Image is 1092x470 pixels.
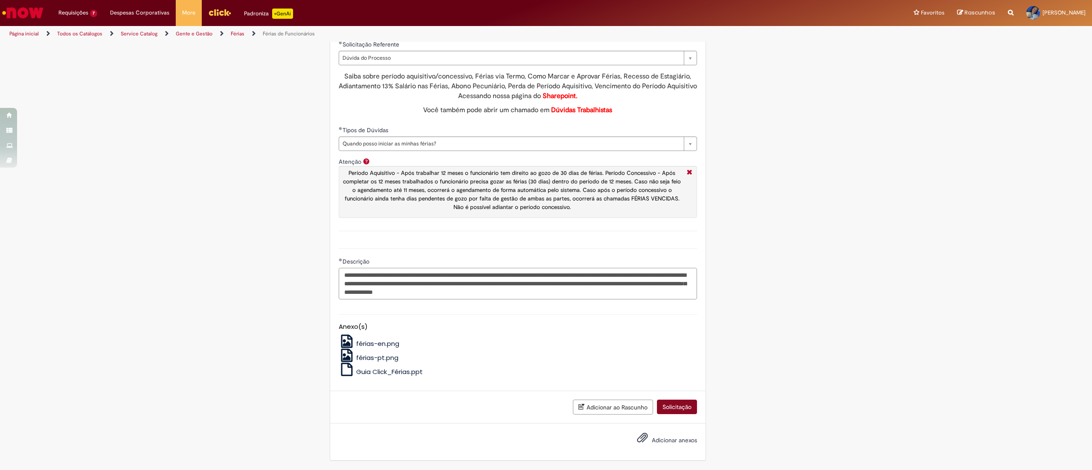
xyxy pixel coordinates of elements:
[110,9,169,17] span: Despesas Corporativas
[573,400,653,415] button: Adicionar ao Rascunho
[176,30,212,37] a: Gente e Gestão
[356,353,398,362] span: férias-pt.png
[652,436,697,444] span: Adicionar anexos
[1043,9,1086,16] span: [PERSON_NAME]
[272,9,293,19] p: +GenAi
[343,137,680,151] span: Quando posso iniciar as minhas férias?
[231,30,244,37] a: Férias
[339,72,697,100] span: Saiba sobre período aquisitivo/concessivo, Férias via Termo, Como Marcar e Aprovar Férias, Recess...
[339,258,343,261] span: Obrigatório Preenchido
[58,9,88,17] span: Requisições
[543,92,576,100] a: Sharepoint
[6,26,722,42] ul: Trilhas de página
[339,353,399,362] a: férias-pt.png
[121,30,157,37] a: Service Catalog
[57,30,102,37] a: Todos os Catálogos
[339,158,361,165] label: Atenção
[423,106,549,114] span: Você também pode abrir um chamado em
[263,30,315,37] a: Férias de Funcionários
[339,323,697,331] h5: Anexo(s)
[339,127,343,130] span: Obrigatório Preenchido
[343,51,680,65] span: Dúvida do Processo
[339,339,400,348] a: férias-en.png
[339,367,423,376] a: Guia Click_Férias.ppt
[957,9,995,17] a: Rascunhos
[964,9,995,17] span: Rascunhos
[543,92,578,100] strong: .
[343,169,681,211] span: Período Aquisitivo - Após trabalhar 12 meses o funcionário tem direito ao gozo de 30 dias de féri...
[90,10,97,17] span: 7
[339,41,343,44] span: Obrigatório Preenchido
[343,258,371,265] span: Descrição
[339,268,697,300] textarea: Descrição
[343,41,401,48] span: Solicitação Referente
[356,339,399,348] span: férias-en.png
[182,9,195,17] span: More
[551,106,612,114] a: Dúvidas Trabalhistas
[356,367,423,376] span: Guia Click_Férias.ppt
[361,158,372,165] span: Ajuda para Atenção
[1,4,45,21] img: ServiceNow
[685,168,694,177] i: Fechar More information Por question_label_iniciar_minhas_ferias
[921,9,944,17] span: Favoritos
[635,430,650,450] button: Adicionar anexos
[343,126,390,134] span: Tipos de Dúvidas
[244,9,293,19] div: Padroniza
[9,30,39,37] a: Página inicial
[208,6,231,19] img: click_logo_yellow_360x200.png
[657,400,697,414] button: Solicitação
